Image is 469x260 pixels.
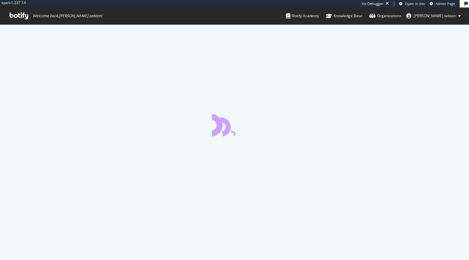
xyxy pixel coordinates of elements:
a: Botify Academy [286,7,319,24]
div: Botify Academy [286,13,319,19]
button: [PERSON_NAME].sebton [401,11,466,21]
a: Knowledge Base [326,7,362,24]
a: Organizations [369,7,401,24]
span: anne.sebton [414,13,456,18]
div: Viz Debugger: [362,1,384,6]
div: Organizations [369,13,401,19]
a: Open in dev [399,1,425,6]
span: Welcome back, [PERSON_NAME].sebton ! [33,13,102,18]
a: Admin Page [430,1,455,6]
div: Knowledge Base [326,13,362,19]
span: Open in dev [405,1,425,6]
span: Admin Page [436,1,455,6]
